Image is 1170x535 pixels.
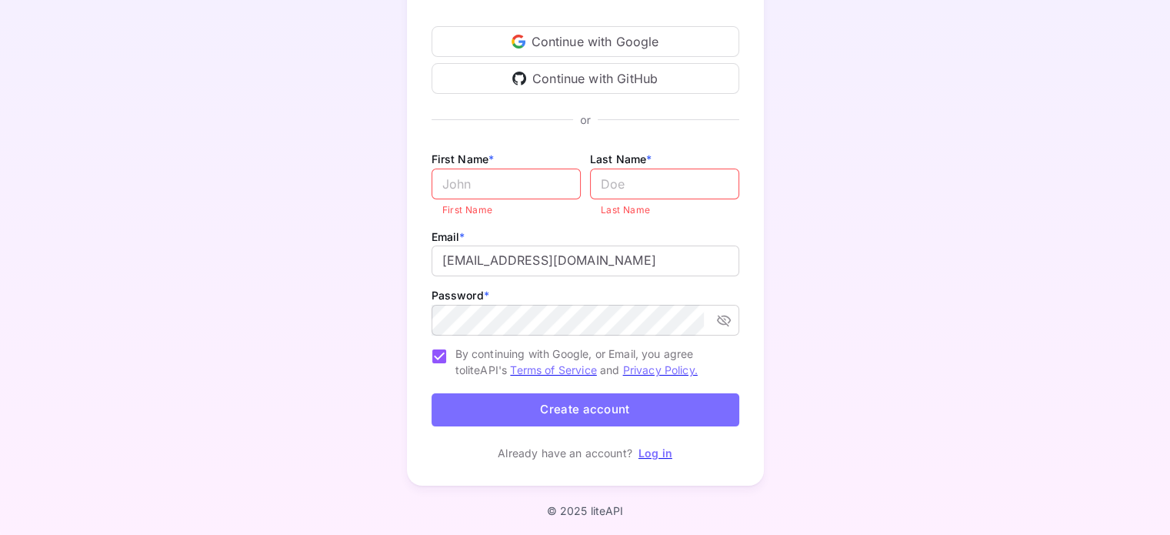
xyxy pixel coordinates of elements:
[623,363,698,376] a: Privacy Policy.
[498,445,632,461] p: Already have an account?
[432,169,581,199] input: John
[455,346,727,378] span: By continuing with Google, or Email, you agree to liteAPI's and
[432,63,739,94] div: Continue with GitHub
[710,306,738,334] button: toggle password visibility
[432,152,495,166] label: First Name
[546,504,623,517] p: © 2025 liteAPI
[601,202,728,218] p: Last Name
[432,26,739,57] div: Continue with Google
[432,393,739,426] button: Create account
[432,289,489,302] label: Password
[638,446,672,460] a: Log in
[432,246,739,276] input: johndoe@gmail.com
[590,152,652,166] label: Last Name
[510,363,596,376] a: Terms of Service
[432,230,465,243] label: Email
[442,202,570,218] p: First Name
[590,169,739,199] input: Doe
